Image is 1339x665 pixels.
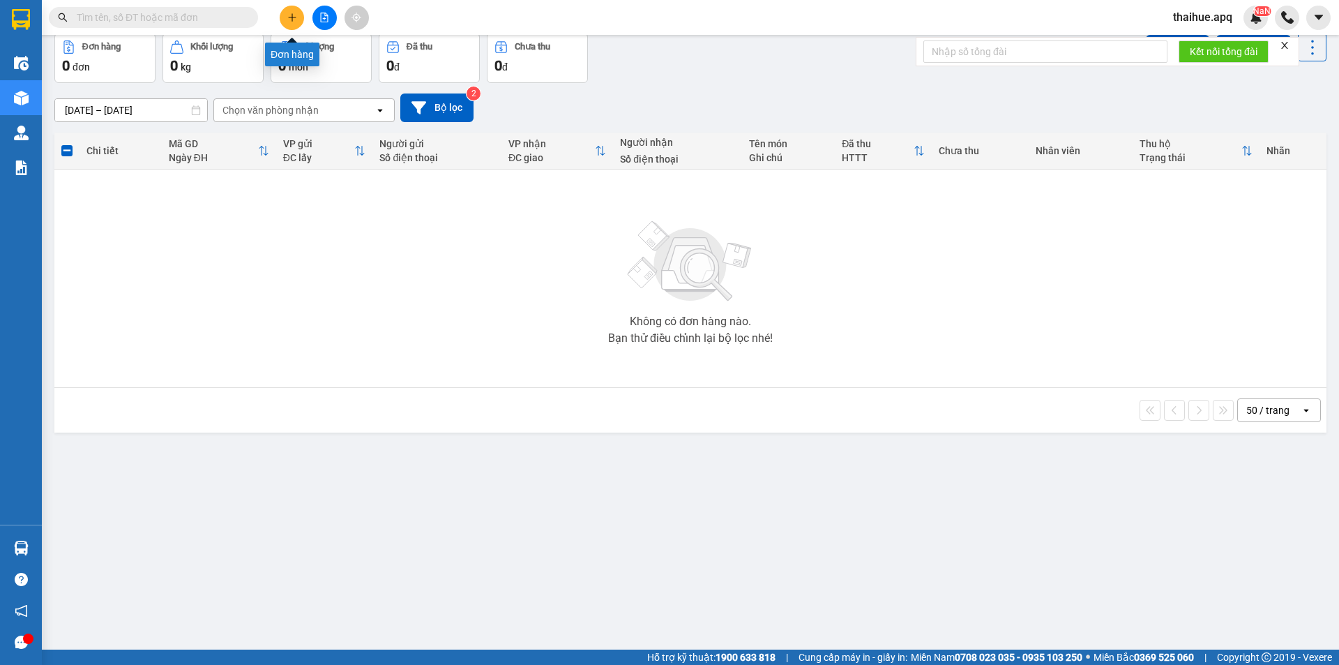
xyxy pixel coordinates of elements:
[62,57,70,74] span: 0
[1204,650,1206,665] span: |
[939,145,1022,156] div: Chưa thu
[287,13,297,22] span: plus
[716,652,776,663] strong: 1900 633 818
[345,6,369,30] button: aim
[1266,145,1319,156] div: Nhãn
[351,13,361,22] span: aim
[283,138,355,149] div: VP gửi
[608,333,773,344] div: Bạn thử điều chỉnh lại bộ lọc nhé!
[1262,652,1271,662] span: copyright
[749,138,828,149] div: Tên món
[82,42,121,52] div: Đơn hàng
[467,87,481,100] sup: 2
[494,57,502,74] span: 0
[630,316,751,327] div: Không có đơn hàng nào.
[14,160,29,175] img: solution-icon
[169,138,258,149] div: Mã GD
[283,152,355,163] div: ĐC lấy
[508,138,595,149] div: VP nhận
[15,636,28,649] span: message
[77,10,241,25] input: Tìm tên, số ĐT hoặc mã đơn
[911,650,1082,665] span: Miền Nam
[190,42,233,52] div: Khối lượng
[14,126,29,140] img: warehouse-icon
[407,42,432,52] div: Đã thu
[1140,152,1241,163] div: Trạng thái
[386,57,394,74] span: 0
[319,13,329,22] span: file-add
[265,43,319,66] div: Đơn hàng
[222,103,319,117] div: Chọn văn phòng nhận
[169,152,258,163] div: Ngày ĐH
[647,650,776,665] span: Hỗ trợ kỹ thuật:
[55,99,207,121] input: Select a date range.
[487,33,588,83] button: Chưa thu0đ
[842,138,914,149] div: Đã thu
[289,61,308,73] span: món
[1306,6,1331,30] button: caret-down
[1036,145,1126,156] div: Nhân viên
[1281,11,1294,24] img: phone-icon
[86,145,154,156] div: Chi tiết
[379,152,494,163] div: Số điện thoại
[923,40,1167,63] input: Nhập số tổng đài
[162,133,276,170] th: Toggle SortBy
[1246,403,1289,417] div: 50 / trang
[1250,11,1262,24] img: icon-new-feature
[620,154,735,165] div: Số điện thoại
[14,56,29,70] img: warehouse-icon
[1253,6,1271,16] sup: NaN
[786,650,788,665] span: |
[312,6,337,30] button: file-add
[955,652,1082,663] strong: 0708 023 035 - 0935 103 250
[278,57,286,74] span: 0
[1094,650,1194,665] span: Miền Bắc
[14,541,29,555] img: warehouse-icon
[73,61,90,73] span: đơn
[1190,44,1257,59] span: Kết nối tổng đài
[1086,655,1090,660] span: ⚪️
[620,137,735,148] div: Người nhận
[54,33,156,83] button: Đơn hàng0đơn
[375,105,386,116] svg: open
[621,213,760,311] img: svg+xml;base64,PHN2ZyBjbGFzcz0ibGlzdC1wbHVnX19zdmciIHhtbG5zPSJodHRwOi8vd3d3LnczLm9yZy8yMDAwL3N2Zy...
[379,33,480,83] button: Đã thu0đ
[502,61,508,73] span: đ
[749,152,828,163] div: Ghi chú
[276,133,373,170] th: Toggle SortBy
[271,33,372,83] button: Số lượng0món
[1133,133,1259,170] th: Toggle SortBy
[835,133,932,170] th: Toggle SortBy
[515,42,550,52] div: Chưa thu
[15,573,28,586] span: question-circle
[12,9,30,30] img: logo-vxr
[162,33,264,83] button: Khối lượng0kg
[842,152,914,163] div: HTTT
[1312,11,1325,24] span: caret-down
[799,650,907,665] span: Cung cấp máy in - giấy in:
[170,57,178,74] span: 0
[1134,652,1194,663] strong: 0369 525 060
[501,133,613,170] th: Toggle SortBy
[1301,405,1312,416] svg: open
[181,61,191,73] span: kg
[400,94,474,122] button: Bộ lọc
[1179,40,1269,63] button: Kết nối tổng đài
[508,152,595,163] div: ĐC giao
[1140,138,1241,149] div: Thu hộ
[15,604,28,618] span: notification
[58,13,68,22] span: search
[14,91,29,105] img: warehouse-icon
[394,61,400,73] span: đ
[1162,8,1243,26] span: thaihue.apq
[379,138,494,149] div: Người gửi
[1280,40,1289,50] span: close
[280,6,304,30] button: plus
